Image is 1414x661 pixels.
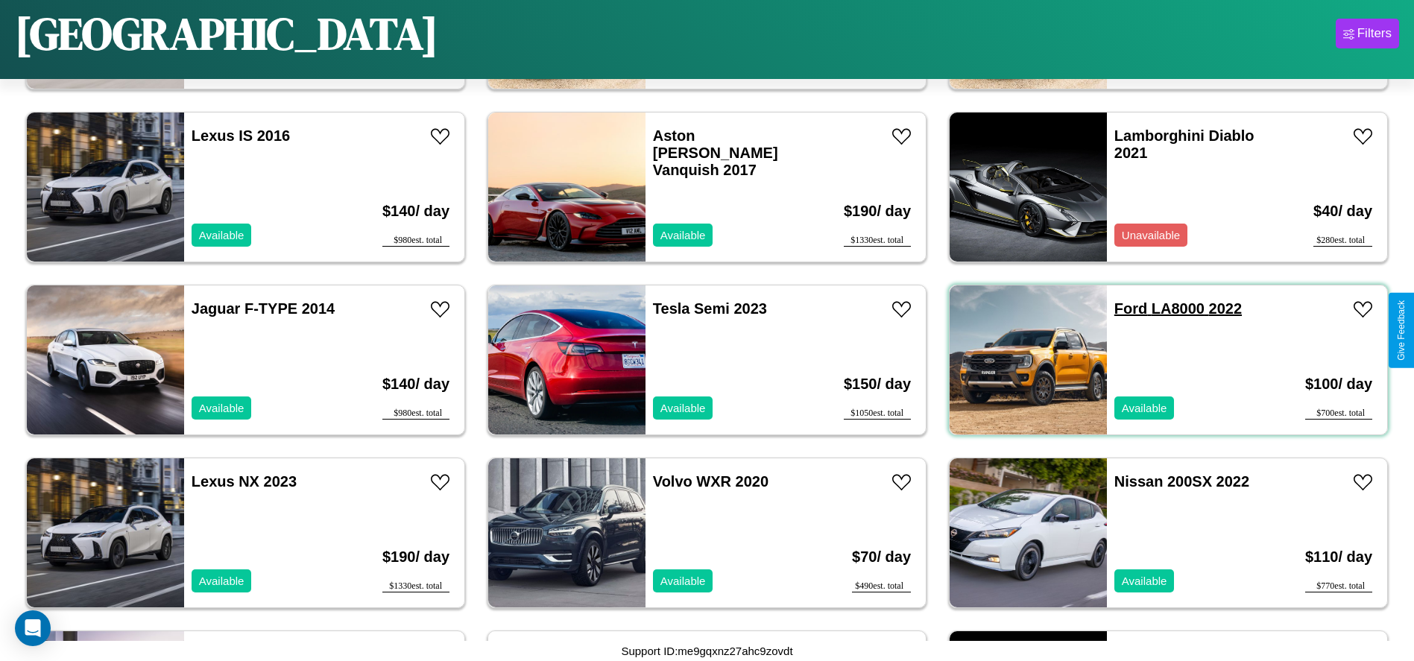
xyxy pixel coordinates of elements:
[844,235,911,247] div: $ 1330 est. total
[1336,19,1399,48] button: Filters
[1122,398,1167,418] p: Available
[199,225,244,245] p: Available
[192,127,290,144] a: Lexus IS 2016
[1114,473,1249,490] a: Nissan 200SX 2022
[660,225,706,245] p: Available
[382,408,449,420] div: $ 980 est. total
[1313,235,1372,247] div: $ 280 est. total
[382,361,449,408] h3: $ 140 / day
[1396,300,1407,361] div: Give Feedback
[15,610,51,646] div: Open Intercom Messenger
[1114,127,1254,161] a: Lamborghini Diablo 2021
[382,534,449,581] h3: $ 190 / day
[382,188,449,235] h3: $ 140 / day
[844,408,911,420] div: $ 1050 est. total
[382,235,449,247] div: $ 980 est. total
[844,361,911,408] h3: $ 150 / day
[1305,534,1372,581] h3: $ 110 / day
[199,571,244,591] p: Available
[1114,300,1242,317] a: Ford LA8000 2022
[844,188,911,235] h3: $ 190 / day
[199,398,244,418] p: Available
[660,398,706,418] p: Available
[852,534,911,581] h3: $ 70 / day
[621,641,792,661] p: Support ID: me9gqxnz27ahc9zovdt
[653,473,768,490] a: Volvo WXR 2020
[382,581,449,592] div: $ 1330 est. total
[192,300,335,317] a: Jaguar F-TYPE 2014
[1305,408,1372,420] div: $ 700 est. total
[15,3,438,64] h1: [GEOGRAPHIC_DATA]
[1305,581,1372,592] div: $ 770 est. total
[653,300,767,317] a: Tesla Semi 2023
[1122,225,1180,245] p: Unavailable
[1122,571,1167,591] p: Available
[653,127,778,178] a: Aston [PERSON_NAME] Vanquish 2017
[1305,361,1372,408] h3: $ 100 / day
[660,571,706,591] p: Available
[852,581,911,592] div: $ 490 est. total
[1357,26,1392,41] div: Filters
[1313,188,1372,235] h3: $ 40 / day
[192,473,297,490] a: Lexus NX 2023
